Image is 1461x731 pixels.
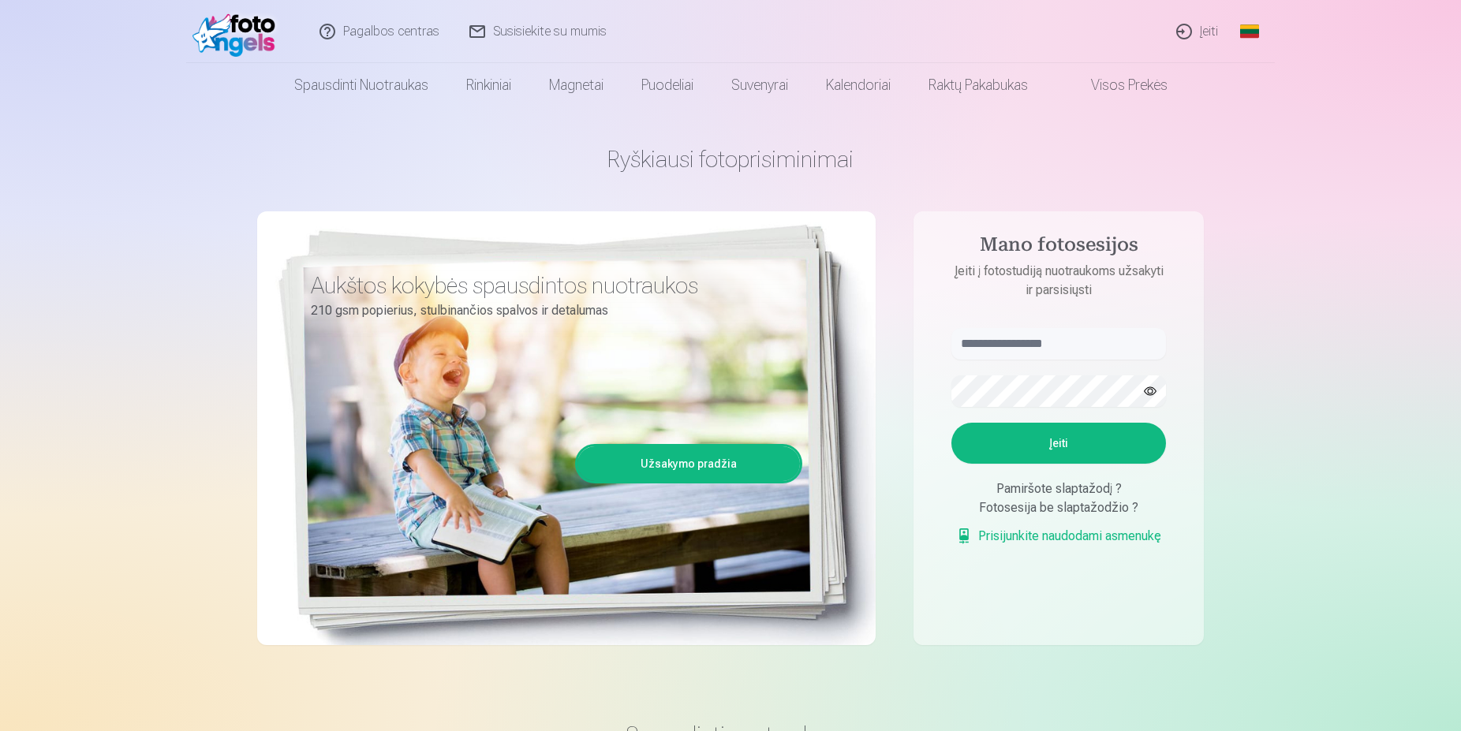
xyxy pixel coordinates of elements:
a: Visos prekės [1047,63,1186,107]
img: /fa2 [192,6,283,57]
button: Įeiti [951,423,1166,464]
div: Pamiršote slaptažodį ? [951,479,1166,498]
a: Prisijunkite naudodami asmenukę [956,527,1161,546]
a: Puodeliai [622,63,712,107]
a: Rinkiniai [447,63,530,107]
a: Raktų pakabukas [910,63,1047,107]
a: Spausdinti nuotraukas [275,63,447,107]
p: Įeiti į fotostudiją nuotraukoms užsakyti ir parsisiųsti [936,262,1182,300]
h4: Mano fotosesijos [936,233,1182,262]
a: Kalendoriai [807,63,910,107]
h1: Ryškiausi fotoprisiminimai [257,145,1204,173]
a: Užsakymo pradžia [577,446,800,481]
h3: Aukštos kokybės spausdintos nuotraukos [311,271,790,300]
p: 210 gsm popierius, stulbinančios spalvos ir detalumas [311,300,790,322]
a: Magnetai [530,63,622,107]
div: Fotosesija be slaptažodžio ? [951,498,1166,517]
a: Suvenyrai [712,63,807,107]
